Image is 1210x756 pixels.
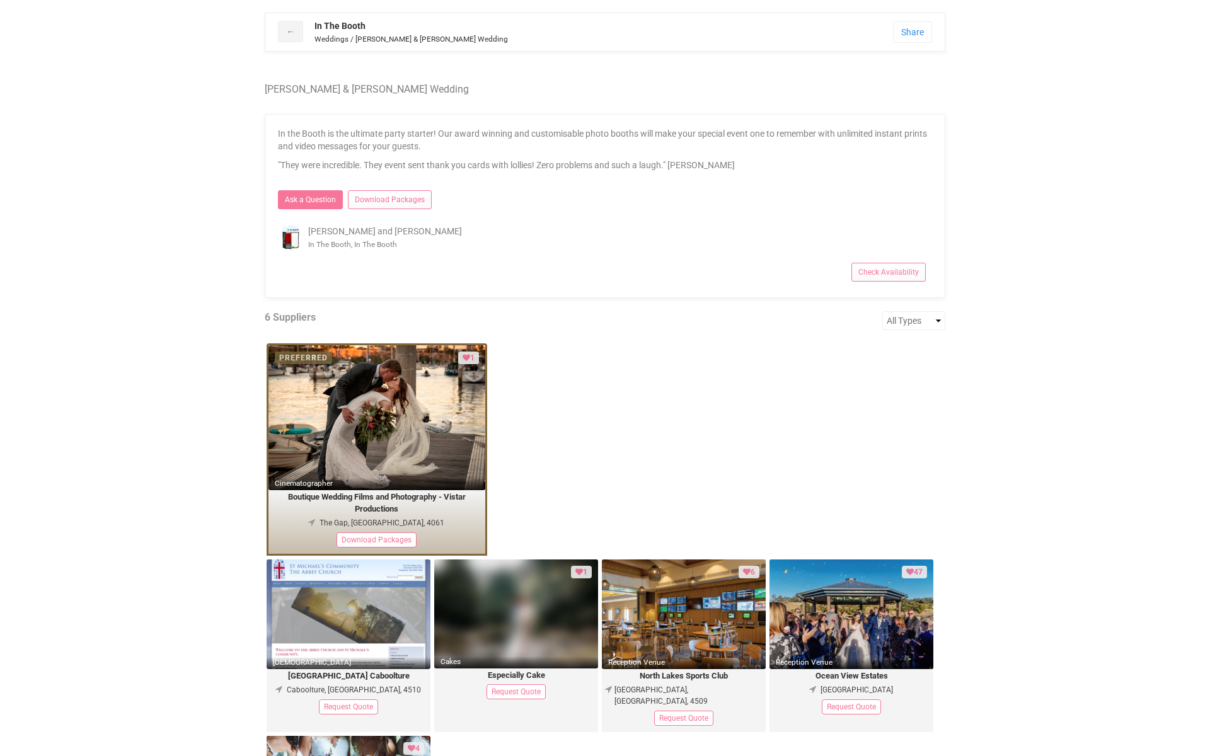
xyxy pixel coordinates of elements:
legend: [GEOGRAPHIC_DATA] Caboolture [267,669,430,684]
span: [GEOGRAPHIC_DATA], [GEOGRAPHIC_DATA], 4509 [614,685,708,706]
img: DSC_0907.jpg [268,345,485,490]
a: Request Quote [648,713,720,723]
div: 1 [571,566,592,578]
small: Reception Venue [602,657,766,674]
img: vendor-background2.jpg [434,559,598,668]
div: 6 [739,566,759,578]
a: ← [278,21,303,42]
div: Request Quote [822,699,881,714]
small: In The Booth, In The Booth [308,240,397,249]
h4: [PERSON_NAME] & [PERSON_NAME] Wedding [265,84,945,95]
div: PREFERRED [275,352,332,364]
a: Download Packages [348,190,432,209]
a: Check Availability [851,263,926,282]
strong: In The Booth [314,21,366,31]
small: Weddings / [PERSON_NAME] & [PERSON_NAME] Wedding [314,35,508,43]
div: Request Quote [319,699,378,714]
legend: Ocean View Estates [769,669,933,684]
div: Request Quote [654,711,713,726]
span: [GEOGRAPHIC_DATA] [821,685,893,694]
small: Reception Venue [769,657,933,674]
p: "They were incredible. They event sent thank you cards with lollies! Zero problems and such a lau... [278,159,932,171]
div: Request Quote [487,684,546,699]
div: Download Packages [337,532,417,547]
legend: North Lakes Sports Club [602,669,766,684]
div: [PERSON_NAME] and [PERSON_NAME] [268,225,942,250]
div: 4 [403,742,424,755]
legend: Boutique Wedding Films and Photography - Vistar Productions [268,490,485,516]
small: Cakes [434,656,598,673]
legend: Especially Cake [434,668,598,683]
span: The Gap, [GEOGRAPHIC_DATA], 4061 [320,518,444,527]
span: Caboolture, [GEOGRAPHIC_DATA], 4510 [287,685,421,694]
img: northlakessc.jpg [602,559,766,668]
img: website_screenshot_abbey_church_cabooltur.png [267,559,430,668]
div: 47 [902,566,927,578]
a: Share [893,21,932,43]
img: InTheBooth.png [278,225,303,250]
a: Ask a Question [278,190,343,209]
a: Request Quote [313,701,384,711]
p: In the Booth is the ultimate party starter! Our award winning and customisable photo booths will ... [278,127,932,152]
a: Request Quote [815,701,887,711]
a: Download Packages [330,534,423,544]
small: [DEMOGRAPHIC_DATA] [267,657,430,674]
div: 1 [458,352,479,364]
img: Katrina-Christopher-Sneak-Peek-2-e1507268661295.jpg [769,559,933,668]
a: Request Quote [480,686,552,696]
small: Cinematographer [268,478,485,495]
a: 6 Suppliers [265,311,316,323]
